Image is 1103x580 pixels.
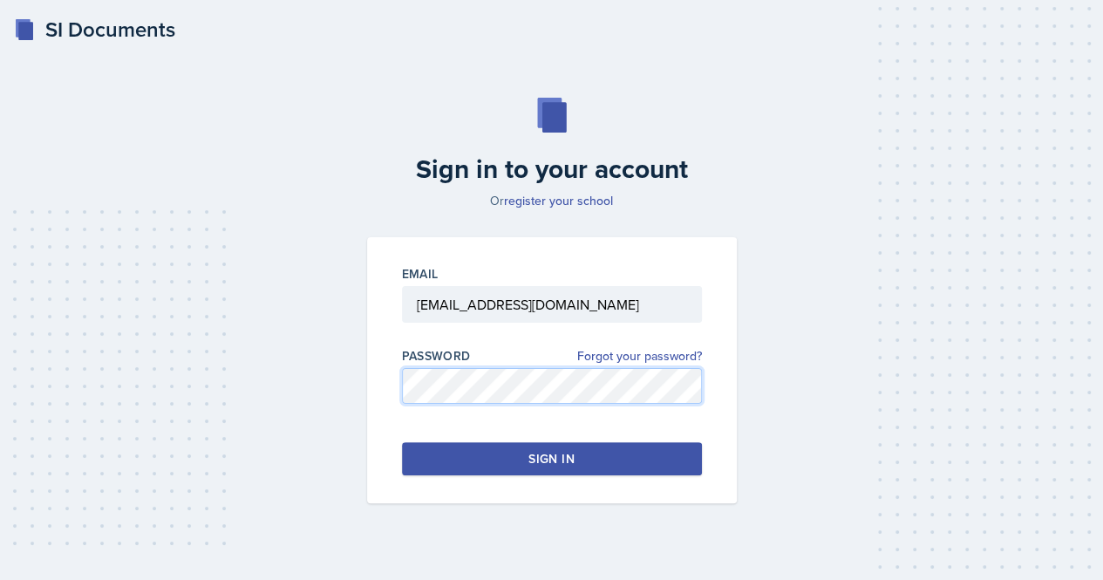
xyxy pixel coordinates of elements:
[402,286,702,323] input: Email
[402,442,702,475] button: Sign in
[14,14,175,45] a: SI Documents
[402,265,439,283] label: Email
[357,192,747,209] p: Or
[504,192,613,209] a: register your school
[528,450,574,467] div: Sign in
[357,154,747,185] h2: Sign in to your account
[577,347,702,365] a: Forgot your password?
[402,347,471,365] label: Password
